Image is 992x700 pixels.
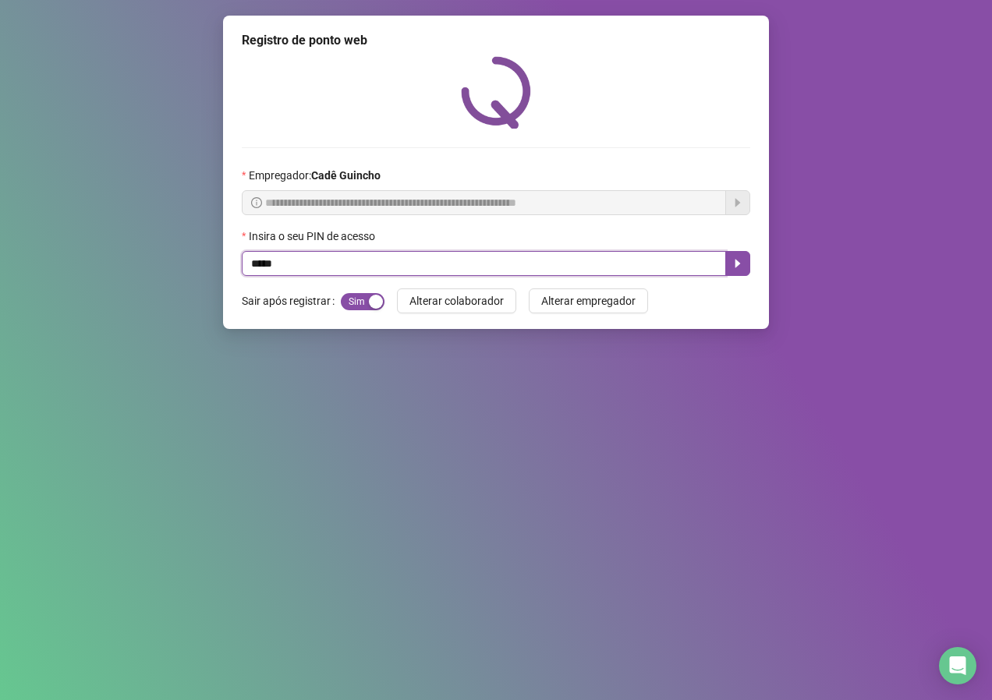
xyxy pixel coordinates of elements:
[397,288,516,313] button: Alterar colaborador
[409,292,504,309] span: Alterar colaborador
[251,197,262,208] span: info-circle
[242,288,341,313] label: Sair após registrar
[242,31,750,50] div: Registro de ponto web
[939,647,976,684] div: Open Intercom Messenger
[311,169,381,182] strong: Cadê Guincho
[732,257,744,270] span: caret-right
[461,56,531,129] img: QRPoint
[529,288,648,313] button: Alterar empregador
[249,167,381,184] span: Empregador :
[242,228,385,245] label: Insira o seu PIN de acesso
[541,292,636,309] span: Alterar empregador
